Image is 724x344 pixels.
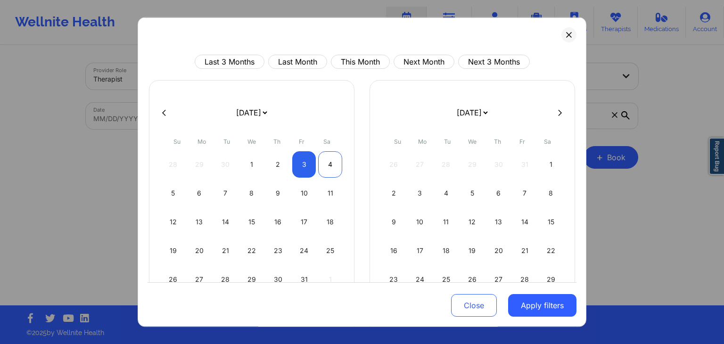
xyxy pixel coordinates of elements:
[318,209,342,235] div: Sat Oct 18 2025
[240,238,264,264] div: Wed Oct 22 2025
[161,180,185,206] div: Sun Oct 05 2025
[240,180,264,206] div: Wed Oct 08 2025
[461,238,485,264] div: Wed Nov 19 2025
[214,266,238,293] div: Tue Oct 28 2025
[292,238,316,264] div: Fri Oct 24 2025
[461,209,485,235] div: Wed Nov 12 2025
[161,209,185,235] div: Sun Oct 12 2025
[188,180,212,206] div: Mon Oct 06 2025
[266,151,290,178] div: Thu Oct 02 2025
[240,151,264,178] div: Wed Oct 01 2025
[444,138,451,145] abbr: Tuesday
[382,238,406,264] div: Sun Nov 16 2025
[266,180,290,206] div: Thu Oct 09 2025
[247,138,256,145] abbr: Wednesday
[486,238,510,264] div: Thu Nov 20 2025
[195,55,264,69] button: Last 3 Months
[331,55,390,69] button: This Month
[292,209,316,235] div: Fri Oct 17 2025
[544,138,551,145] abbr: Saturday
[161,238,185,264] div: Sun Oct 19 2025
[539,209,563,235] div: Sat Nov 15 2025
[318,238,342,264] div: Sat Oct 25 2025
[408,266,432,293] div: Mon Nov 24 2025
[240,209,264,235] div: Wed Oct 15 2025
[508,295,576,317] button: Apply filters
[223,138,230,145] abbr: Tuesday
[461,266,485,293] div: Wed Nov 26 2025
[382,266,406,293] div: Sun Nov 23 2025
[468,138,477,145] abbr: Wednesday
[513,238,537,264] div: Fri Nov 21 2025
[408,238,432,264] div: Mon Nov 17 2025
[418,138,427,145] abbr: Monday
[486,209,510,235] div: Thu Nov 13 2025
[394,138,401,145] abbr: Sunday
[394,55,454,69] button: Next Month
[197,138,206,145] abbr: Monday
[382,180,406,206] div: Sun Nov 02 2025
[434,180,458,206] div: Tue Nov 04 2025
[161,266,185,293] div: Sun Oct 26 2025
[214,209,238,235] div: Tue Oct 14 2025
[539,266,563,293] div: Sat Nov 29 2025
[318,151,342,178] div: Sat Oct 04 2025
[323,138,330,145] abbr: Saturday
[266,238,290,264] div: Thu Oct 23 2025
[519,138,525,145] abbr: Friday
[188,238,212,264] div: Mon Oct 20 2025
[318,180,342,206] div: Sat Oct 11 2025
[486,180,510,206] div: Thu Nov 06 2025
[458,55,530,69] button: Next 3 Months
[434,238,458,264] div: Tue Nov 18 2025
[292,266,316,293] div: Fri Oct 31 2025
[494,138,501,145] abbr: Thursday
[266,266,290,293] div: Thu Oct 30 2025
[188,266,212,293] div: Mon Oct 27 2025
[513,209,537,235] div: Fri Nov 14 2025
[451,295,497,317] button: Close
[214,238,238,264] div: Tue Oct 21 2025
[513,180,537,206] div: Fri Nov 07 2025
[434,266,458,293] div: Tue Nov 25 2025
[268,55,327,69] button: Last Month
[188,209,212,235] div: Mon Oct 13 2025
[173,138,181,145] abbr: Sunday
[382,209,406,235] div: Sun Nov 09 2025
[408,180,432,206] div: Mon Nov 03 2025
[408,209,432,235] div: Mon Nov 10 2025
[266,209,290,235] div: Thu Oct 16 2025
[539,180,563,206] div: Sat Nov 08 2025
[513,266,537,293] div: Fri Nov 28 2025
[539,151,563,178] div: Sat Nov 01 2025
[299,138,304,145] abbr: Friday
[461,180,485,206] div: Wed Nov 05 2025
[434,209,458,235] div: Tue Nov 11 2025
[214,180,238,206] div: Tue Oct 07 2025
[240,266,264,293] div: Wed Oct 29 2025
[292,151,316,178] div: Fri Oct 03 2025
[292,180,316,206] div: Fri Oct 10 2025
[486,266,510,293] div: Thu Nov 27 2025
[273,138,280,145] abbr: Thursday
[539,238,563,264] div: Sat Nov 22 2025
